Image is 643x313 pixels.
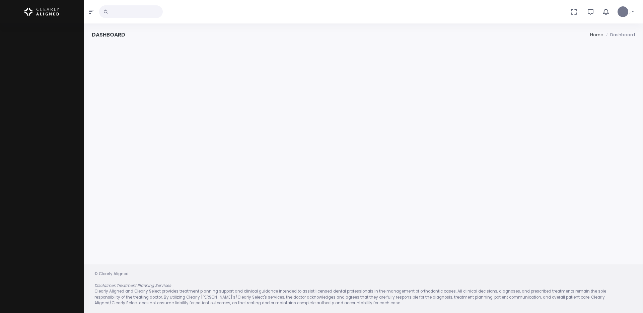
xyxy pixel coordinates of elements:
li: Dashboard [603,32,635,38]
div: © Clearly Aligned Clearly Aligned and Clearly Select provides treatment planning support and clin... [88,271,639,306]
img: Logo Horizontal [24,5,59,19]
em: Disclaimer: Treatment Planning Services [94,283,171,288]
li: Home [590,32,603,38]
span: , [630,8,631,15]
h4: Dashboard [92,32,125,38]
